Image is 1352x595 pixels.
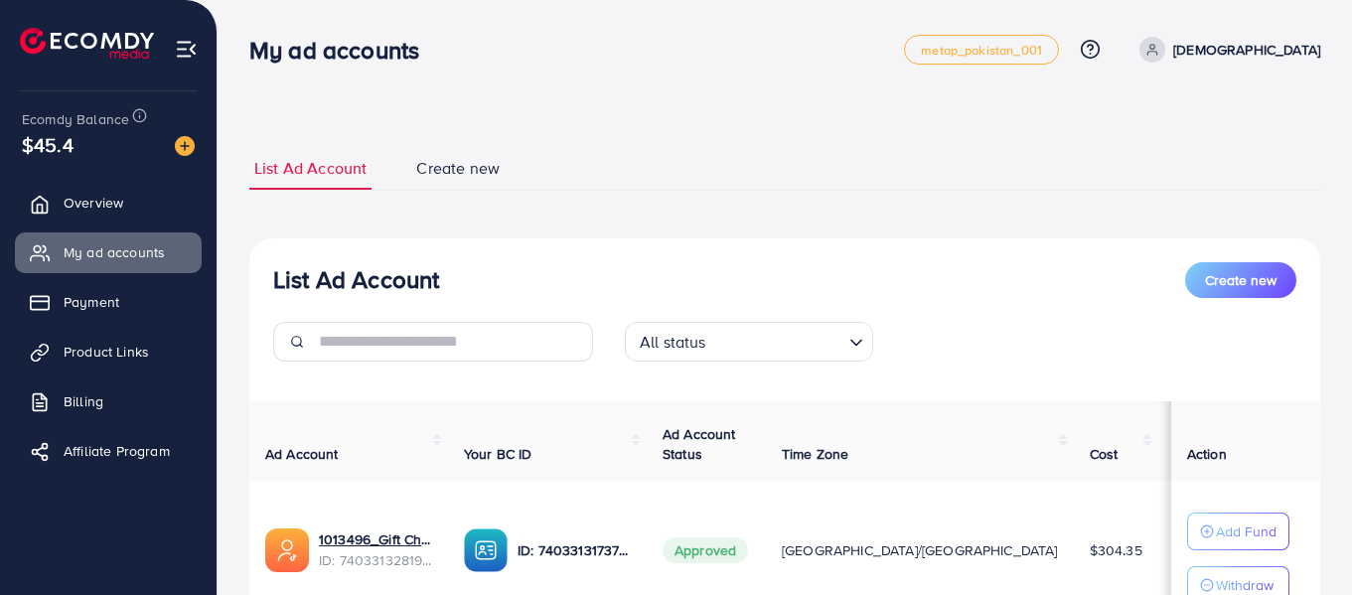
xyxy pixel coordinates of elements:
div: <span class='underline'>1013496_Gift Charm_1723718211738</span></br>7403313281999568912 [319,529,432,570]
span: My ad accounts [64,242,165,262]
span: Ad Account Status [663,424,736,464]
h3: List Ad Account [273,265,439,294]
a: Overview [15,183,202,223]
span: Ad Account [265,444,339,464]
a: Billing [15,381,202,421]
img: ic-ads-acc.e4c84228.svg [265,528,309,572]
span: Payment [64,292,119,312]
span: Overview [64,193,123,213]
img: ic-ba-acc.ded83a64.svg [464,528,508,572]
h3: My ad accounts [249,36,435,65]
span: Your BC ID [464,444,532,464]
span: $304.35 [1090,540,1142,560]
span: Billing [64,391,103,411]
span: Cost [1090,444,1119,464]
a: My ad accounts [15,232,202,272]
a: 1013496_Gift Charm_1723718211738 [319,529,432,549]
span: Create new [416,157,500,180]
span: metap_pakistan_001 [921,44,1042,57]
span: Approved [663,537,748,563]
span: Time Zone [782,444,848,464]
p: ID: 7403313173782102032 [518,538,631,562]
a: Payment [15,282,202,322]
div: Search for option [625,322,873,362]
span: Product Links [64,342,149,362]
span: [GEOGRAPHIC_DATA]/[GEOGRAPHIC_DATA] [782,540,1058,560]
span: All status [636,328,710,357]
button: Add Fund [1187,513,1289,550]
a: Product Links [15,332,202,372]
a: [DEMOGRAPHIC_DATA] [1131,37,1320,63]
span: List Ad Account [254,157,367,180]
span: Create new [1205,270,1277,290]
a: metap_pakistan_001 [904,35,1059,65]
span: ID: 7403313281999568912 [319,550,432,570]
span: $45.4 [22,130,74,159]
span: Affiliate Program [64,441,170,461]
img: logo [20,28,154,59]
p: [DEMOGRAPHIC_DATA] [1173,38,1320,62]
span: Action [1187,444,1227,464]
img: image [175,136,195,156]
p: Add Fund [1216,520,1277,543]
img: menu [175,38,198,61]
span: Ecomdy Balance [22,109,129,129]
button: Create new [1185,262,1296,298]
a: Affiliate Program [15,431,202,471]
iframe: Chat [1268,506,1337,580]
input: Search for option [712,324,841,357]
